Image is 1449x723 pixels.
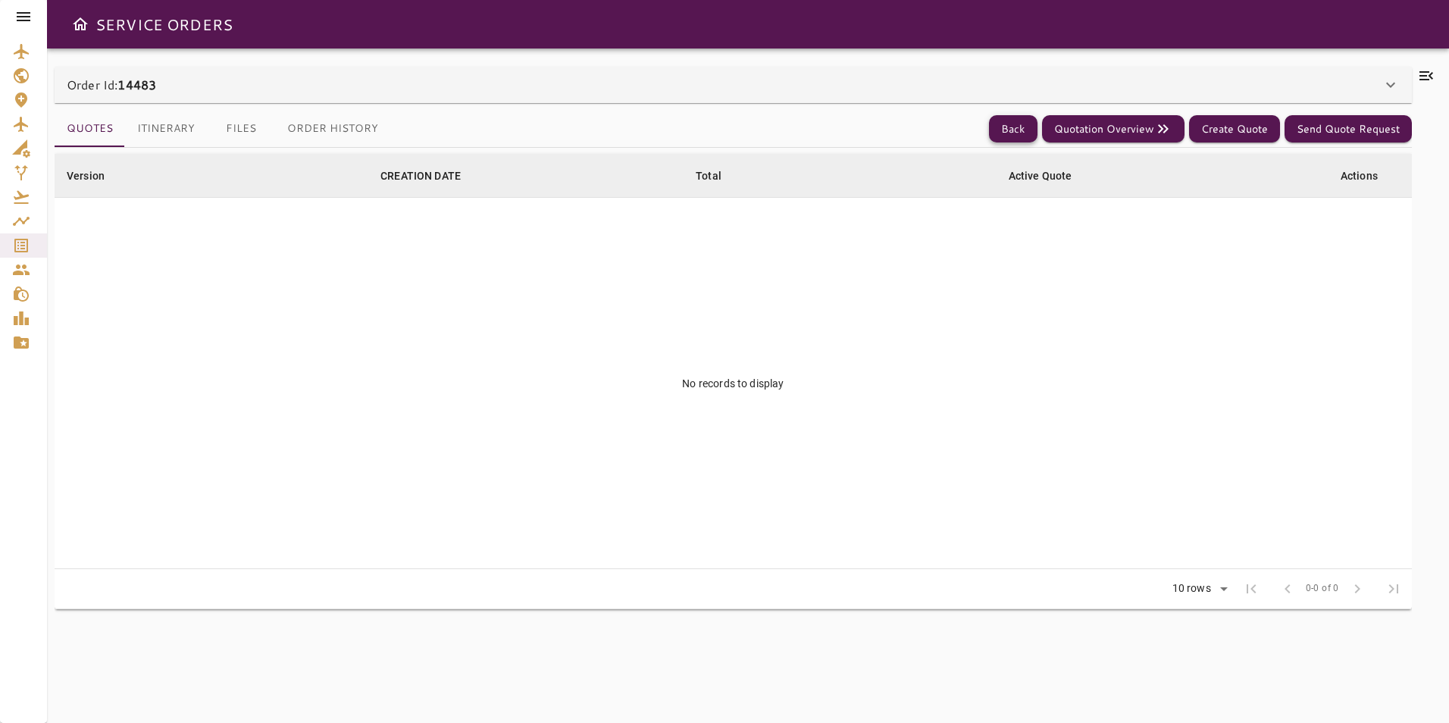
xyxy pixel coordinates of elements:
span: CREATION DATE [380,167,480,185]
td: No records to display [55,198,1412,569]
p: Order Id: [67,76,156,94]
button: Open drawer [65,9,95,39]
div: Version [67,167,105,185]
span: Active Quote [1009,167,1092,185]
h6: SERVICE ORDERS [95,12,233,36]
div: Active Quote [1009,167,1072,185]
span: Next Page [1339,571,1375,607]
button: Itinerary [125,111,207,147]
span: 0-0 of 0 [1306,581,1339,596]
span: First Page [1233,571,1269,607]
span: Version [67,167,124,185]
span: Previous Page [1269,571,1306,607]
div: Total [696,167,721,185]
b: 14483 [117,76,156,93]
button: Send Quote Request [1285,115,1412,143]
button: Quotation Overview [1042,115,1185,143]
div: Order Id:14483 [55,67,1412,103]
button: Files [207,111,275,147]
div: basic tabs example [55,111,390,147]
button: Quotes [55,111,125,147]
button: Back [989,115,1037,143]
div: 10 rows [1169,582,1215,595]
span: Total [696,167,741,185]
span: Last Page [1375,571,1412,607]
button: Create Quote [1189,115,1280,143]
button: Order History [275,111,390,147]
div: CREATION DATE [380,167,461,185]
div: 10 rows [1163,577,1233,600]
